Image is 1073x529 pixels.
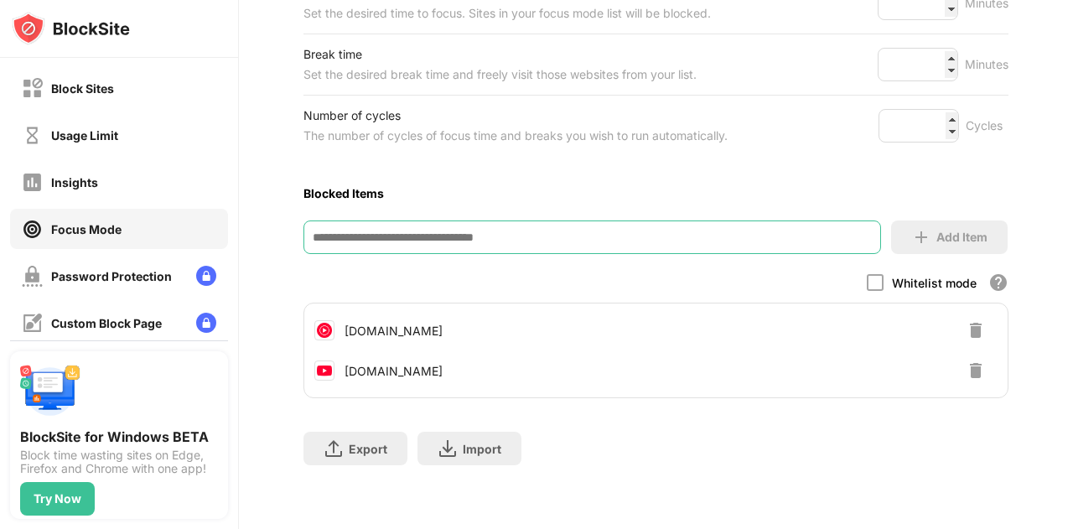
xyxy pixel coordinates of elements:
div: [DOMAIN_NAME] [345,364,443,378]
div: Import [463,442,501,456]
div: Add Item [936,231,987,244]
div: Block Sites [51,81,114,96]
img: customize-block-page-off.svg [22,313,43,334]
div: Try Now [34,492,81,506]
img: delete-button.svg [966,360,986,381]
div: Focus Mode [51,222,122,236]
img: delete-button.svg [966,320,986,340]
div: Insights [51,175,98,189]
img: push-desktop.svg [20,361,80,422]
div: Break time [303,44,697,65]
div: Set the desired break time and freely visit those websites from your list. [303,65,697,85]
img: lock-menu.svg [196,266,216,286]
img: lock-menu.svg [196,313,216,333]
div: Set the desired time to focus. Sites in your focus mode list will be blocked. [303,3,711,23]
img: favicons [314,320,334,340]
div: Number of cycles [303,106,728,126]
div: Usage Limit [51,128,118,143]
div: Minutes [965,54,1008,75]
img: time-usage-off.svg [22,125,43,146]
img: favicons [314,360,334,381]
div: Whitelist mode [892,276,977,290]
div: Password Protection [51,269,172,283]
img: insights-off.svg [22,172,43,193]
img: focus-on.svg [22,219,43,240]
div: Blocked Items [303,186,1008,200]
img: password-protection-off.svg [22,266,43,287]
img: logo-blocksite.svg [12,12,130,45]
div: [DOMAIN_NAME] [345,324,443,338]
img: block-off.svg [22,78,43,99]
div: The number of cycles of focus time and breaks you wish to run automatically. [303,126,728,146]
div: BlockSite for Windows BETA [20,428,218,445]
div: Block time wasting sites on Edge, Firefox and Chrome with one app! [20,449,218,475]
div: Cycles [966,116,1008,136]
div: Export [349,442,387,456]
div: Custom Block Page [51,316,162,330]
